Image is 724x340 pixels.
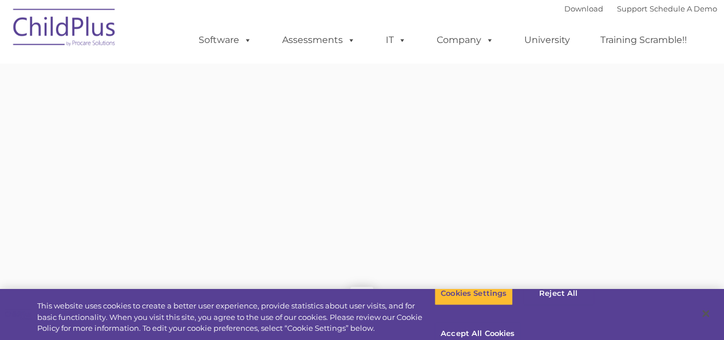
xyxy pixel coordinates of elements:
[650,4,717,13] a: Schedule A Demo
[693,301,718,326] button: Close
[564,4,717,13] font: |
[617,4,647,13] a: Support
[425,29,505,52] a: Company
[434,282,513,306] button: Cookies Settings
[589,29,698,52] a: Training Scramble!!
[564,4,603,13] a: Download
[523,282,594,306] button: Reject All
[374,29,418,52] a: IT
[187,29,263,52] a: Software
[513,29,581,52] a: University
[271,29,367,52] a: Assessments
[7,1,122,58] img: ChildPlus by Procare Solutions
[37,300,434,334] div: This website uses cookies to create a better user experience, provide statistics about user visit...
